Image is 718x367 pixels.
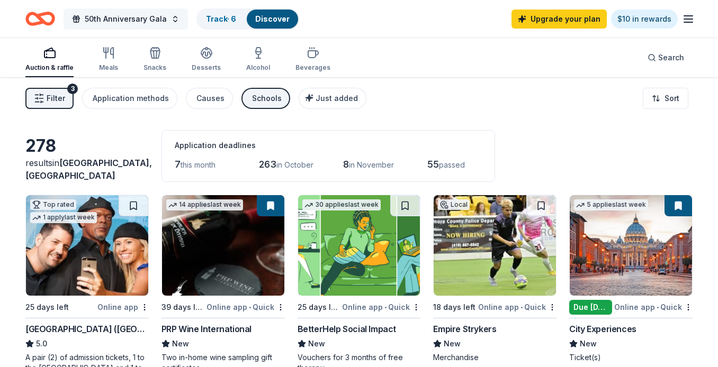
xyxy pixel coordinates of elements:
span: New [308,337,325,350]
button: Desserts [192,42,221,77]
span: New [172,337,189,350]
a: Track· 6 [206,14,236,23]
div: City Experiences [569,323,636,335]
span: Sort [665,92,679,105]
div: PRP Wine International [161,323,252,335]
button: Application methods [82,88,177,109]
span: 50th Anniversary Gala [85,13,167,25]
button: Auction & raffle [25,42,74,77]
div: [GEOGRAPHIC_DATA] ([GEOGRAPHIC_DATA]) [25,323,149,335]
div: 25 days left [298,301,340,314]
span: • [249,303,251,311]
div: Alcohol [246,63,270,72]
a: Home [25,6,55,31]
span: New [444,337,461,350]
button: Track· 6Discover [196,8,299,30]
a: Image for City Experiences5 applieslast weekDue [DATE]Online app•QuickCity ExperiencesNewTicket(s) [569,195,693,363]
div: Empire Strykers [433,323,496,335]
button: Beverages [295,42,330,77]
img: Image for City Experiences [570,195,692,296]
button: Snacks [143,42,166,77]
a: Discover [255,14,290,23]
div: 18 days left [433,301,475,314]
span: passed [439,160,465,169]
span: Just added [316,94,358,103]
div: Merchandise [433,352,557,363]
div: Due [DATE] [569,300,612,315]
img: Image for Hollywood Wax Museum (Hollywood) [26,195,148,296]
div: 30 applies last week [302,199,381,210]
button: Schools [241,88,290,109]
span: 263 [259,159,276,170]
a: Upgrade your plan [511,10,607,29]
div: 39 days left [161,301,204,314]
span: [GEOGRAPHIC_DATA], [GEOGRAPHIC_DATA] [25,158,152,181]
span: Search [658,51,684,64]
div: Snacks [143,63,166,72]
span: 8 [343,159,349,170]
span: New [580,337,597,350]
span: 7 [175,159,181,170]
div: Online app Quick [614,300,693,314]
div: Meals [99,63,118,72]
button: Alcohol [246,42,270,77]
img: Image for PRP Wine International [162,195,284,296]
div: Top rated [30,199,76,210]
img: Image for BetterHelp Social Impact [298,195,420,296]
div: Ticket(s) [569,352,693,363]
span: in November [349,160,394,169]
div: results [25,157,149,182]
div: 25 days left [25,301,69,314]
button: Causes [186,88,233,109]
div: Causes [196,92,225,105]
button: Just added [299,88,366,109]
span: in October [276,160,313,169]
button: Search [639,47,693,68]
img: Image for Empire Strykers [434,195,556,296]
div: Online app Quick [207,300,285,314]
span: 5.0 [36,337,47,350]
a: $10 in rewards [611,10,678,29]
div: Auction & raffle [25,63,74,72]
span: • [657,303,659,311]
div: 5 applies last week [574,199,648,210]
div: 1 apply last week [30,212,97,223]
span: • [384,303,387,311]
div: Desserts [192,63,221,72]
div: Application methods [93,92,169,105]
button: Filter3 [25,88,74,109]
div: Application deadlines [175,139,482,152]
button: Sort [643,88,688,109]
div: Local [438,199,470,210]
button: 50th Anniversary Gala [64,8,188,30]
span: in [25,158,152,181]
div: Online app Quick [478,300,557,314]
button: Meals [99,42,118,77]
span: 55 [427,159,439,170]
div: 278 [25,135,149,157]
a: Image for Empire StrykersLocal18 days leftOnline app•QuickEmpire StrykersNewMerchandise [433,195,557,363]
div: Online app Quick [342,300,420,314]
div: 3 [67,84,78,94]
div: Online app [97,300,149,314]
span: • [520,303,523,311]
div: BetterHelp Social Impact [298,323,396,335]
div: 14 applies last week [166,199,243,210]
span: this month [181,160,216,169]
span: Filter [47,92,65,105]
div: Schools [252,92,282,105]
div: Beverages [295,63,330,72]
